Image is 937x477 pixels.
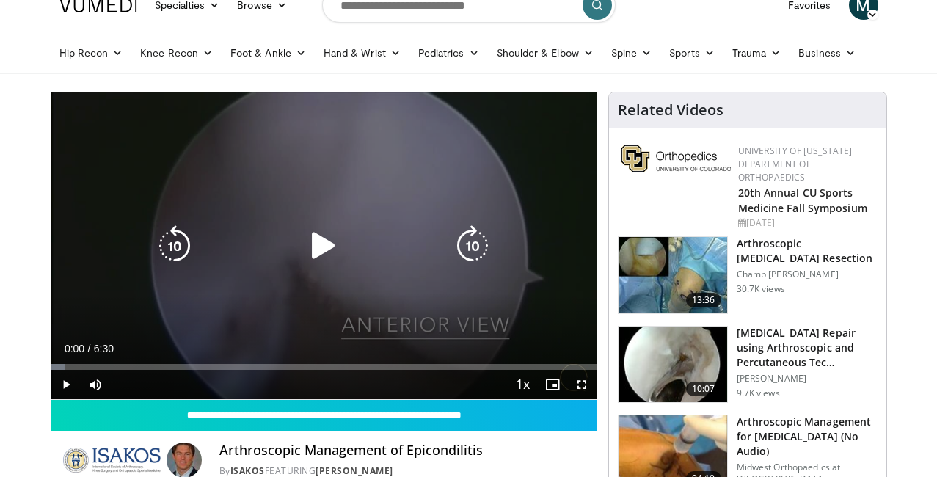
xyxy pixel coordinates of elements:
[230,465,265,477] a: ISAKOS
[619,237,727,313] img: 1004753_3.png.150x105_q85_crop-smart_upscale.jpg
[222,38,315,68] a: Foot & Ankle
[51,92,597,400] video-js: Video Player
[219,443,585,459] h4: Arthroscopic Management of Epicondilitis
[618,101,723,119] h4: Related Videos
[737,387,780,399] p: 9.7K views
[88,343,91,354] span: /
[131,38,222,68] a: Knee Recon
[315,38,409,68] a: Hand & Wrist
[737,283,785,295] p: 30.7K views
[488,38,602,68] a: Shoulder & Elbow
[602,38,660,68] a: Spine
[65,343,84,354] span: 0:00
[621,145,731,172] img: 355603a8-37da-49b6-856f-e00d7e9307d3.png.150x105_q85_autocrop_double_scale_upscale_version-0.2.png
[316,465,393,477] a: [PERSON_NAME]
[618,326,878,404] a: 10:07 [MEDICAL_DATA] Repair using Arthroscopic and Percutaneous Tec… [PERSON_NAME] 9.7K views
[660,38,723,68] a: Sports
[94,343,114,354] span: 6:30
[686,382,721,396] span: 10:07
[51,38,132,68] a: Hip Recon
[508,370,538,399] button: Playback Rate
[567,370,597,399] button: Fullscreen
[738,216,875,230] div: [DATE]
[686,293,721,307] span: 13:36
[737,326,878,370] h3: [MEDICAL_DATA] Repair using Arthroscopic and Percutaneous Tec…
[738,145,853,183] a: University of [US_STATE] Department of Orthopaedics
[790,38,864,68] a: Business
[618,236,878,314] a: 13:36 Arthroscopic [MEDICAL_DATA] Resection Champ [PERSON_NAME] 30.7K views
[737,373,878,385] p: [PERSON_NAME]
[619,327,727,403] img: lat_ep_3.png.150x105_q85_crop-smart_upscale.jpg
[737,415,878,459] h3: Arthroscopic Management for [MEDICAL_DATA] (No Audio)
[737,236,878,266] h3: Arthroscopic [MEDICAL_DATA] Resection
[51,370,81,399] button: Play
[538,370,567,399] button: Enable picture-in-picture mode
[738,186,867,215] a: 20th Annual CU Sports Medicine Fall Symposium
[51,364,597,370] div: Progress Bar
[723,38,790,68] a: Trauma
[409,38,488,68] a: Pediatrics
[81,370,110,399] button: Mute
[737,269,878,280] p: Champ [PERSON_NAME]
